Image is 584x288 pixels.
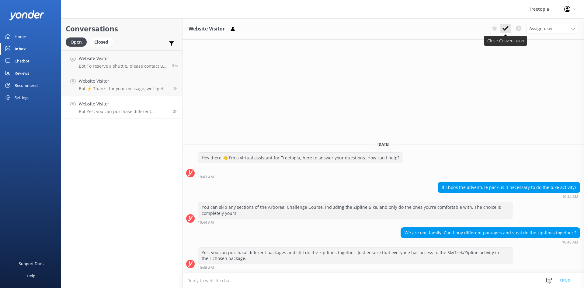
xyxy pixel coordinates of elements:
div: Oct 01 2025 10:44am (UTC -06:00) America/Mexico_City [438,194,580,199]
strong: 10:44 AM [198,221,214,224]
div: Settings [15,91,29,104]
a: Open [66,38,90,45]
strong: 10:46 AM [562,240,578,244]
strong: 10:43 AM [198,175,214,179]
a: Closed [90,38,116,45]
p: Bot: To reserve a shuttle, please contact us at [PHONE_NUMBER], email [EMAIL_ADDRESS][DOMAIN_NAME... [79,63,168,69]
h4: Website Visitor [79,55,168,62]
div: Inbox [15,43,26,55]
h4: Website Visitor [79,78,169,84]
span: Assign user [529,25,553,32]
div: Hey there 👋 I'm a virtual assistant for Treetopia, here to answer your questions. How can I help? [198,153,403,163]
div: Oct 01 2025 10:43am (UTC -06:00) America/Mexico_City [198,175,403,179]
div: Support Docs [19,258,43,270]
a: Website VisitorBot:Yes, you can purchase different packages and still do the zip-lines together. ... [61,96,182,119]
span: Oct 01 2025 12:43pm (UTC -06:00) America/Mexico_City [172,63,178,68]
div: Open [66,37,87,47]
div: Recommend [15,79,38,91]
div: Home [15,30,26,43]
div: Oct 01 2025 10:46am (UTC -06:00) America/Mexico_City [401,240,580,244]
div: Oct 01 2025 10:44am (UTC -06:00) America/Mexico_City [198,220,513,224]
a: Website VisitorBot:⚡ Thanks for your message, we'll get back to you as soon as we can. You're als... [61,73,182,96]
span: [DATE] [374,142,393,147]
span: Oct 01 2025 10:46am (UTC -06:00) America/Mexico_City [173,109,178,114]
div: Reviews [15,67,29,79]
h4: Website Visitor [79,101,169,107]
div: We are one family. Can I buy different packages and steal do the zip-lines together ? [401,228,580,238]
div: Chatbot [15,55,30,67]
p: Bot: ⚡ Thanks for your message, we'll get back to you as soon as we can. You're also welcome to k... [79,86,169,91]
strong: 10:44 AM [562,195,578,199]
a: Website VisitorBot:To reserve a shuttle, please contact us at [PHONE_NUMBER], email [EMAIL_ADDRES... [61,50,182,73]
img: yonder-white-logo.png [9,10,44,20]
h3: Website Visitor [189,25,225,33]
div: You can skip any sections of the Arboreal Challenge Course, including the Zipline Bike, and only ... [198,202,513,218]
h2: Conversations [66,23,178,34]
div: Oct 01 2025 10:46am (UTC -06:00) America/Mexico_City [198,265,513,270]
div: Yes, you can purchase different packages and still do the zip-lines together. Just ensure that ev... [198,247,513,264]
p: Bot: Yes, you can purchase different packages and still do the zip-lines together. Just ensure th... [79,109,169,114]
strong: 10:46 AM [198,266,214,270]
div: If i book the adventure pack, is it necessary to do the bike activity? [438,182,580,193]
div: Assign User [526,24,578,34]
div: Help [27,270,35,282]
div: Closed [90,37,113,47]
span: Oct 01 2025 11:38am (UTC -06:00) America/Mexico_City [173,86,178,91]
